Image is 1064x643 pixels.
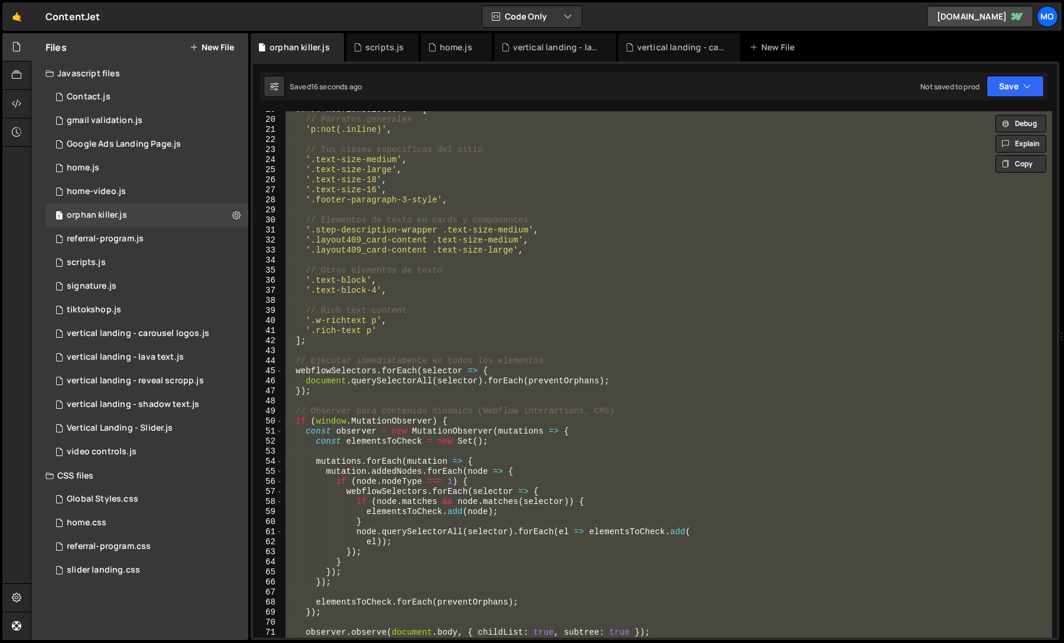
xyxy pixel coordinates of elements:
[253,527,283,537] div: 61
[995,155,1046,173] button: Copy
[253,547,283,557] div: 63
[46,41,67,54] h2: Files
[253,628,283,638] div: 71
[253,336,283,346] div: 42
[253,256,283,266] div: 34
[750,41,799,53] div: New File
[46,251,248,274] div: 10184/22928.js
[46,180,248,203] div: 10184/43272.js
[67,423,173,434] div: Vertical Landing - Slider.js
[253,276,283,286] div: 36
[67,186,126,197] div: home-video.js
[190,43,234,52] button: New File
[253,286,283,296] div: 37
[46,227,248,251] div: 10184/37628.js
[253,447,283,457] div: 53
[46,109,248,133] div: 10184/38486.js
[253,487,283,497] div: 57
[46,203,248,227] div: 10184/44965.js
[46,9,100,24] div: ContentJet
[440,41,472,53] div: home.js
[995,135,1046,153] button: Explain
[253,125,283,135] div: 21
[253,587,283,597] div: 67
[46,511,248,535] div: 10184/39870.css
[253,225,283,235] div: 31
[253,115,283,125] div: 20
[67,565,140,576] div: slider landing.css
[46,369,248,393] div: 10184/44930.js
[253,215,283,225] div: 30
[67,163,99,173] div: home.js
[46,440,248,464] div: 10184/43538.js
[67,281,116,292] div: signature.js
[987,76,1044,97] button: Save
[46,416,248,440] div: 10184/44517.js
[31,464,248,487] div: CSS files
[67,210,127,221] div: orphan killer.js
[46,298,248,322] div: 10184/30310.js
[67,139,181,150] div: Google Ads Landing Page.js
[253,426,283,437] div: 51
[253,507,283,517] div: 59
[67,234,144,244] div: referral-program.js
[253,376,283,386] div: 46
[46,156,248,180] div: 10184/39869.js
[253,467,283,477] div: 55
[67,399,199,410] div: vertical landing - shadow text.js
[46,487,248,511] div: 10184/38499.css
[67,518,106,528] div: home.css
[253,497,283,507] div: 58
[253,135,283,145] div: 22
[253,517,283,527] div: 60
[253,608,283,618] div: 69
[253,245,283,256] div: 33
[46,133,248,156] div: 10184/36849.js
[46,322,248,345] div: vertical landing - carousel logos.js
[290,82,362,92] div: Saved
[56,212,63,221] span: 1
[46,558,248,582] div: 10184/44518.css
[253,477,283,487] div: 56
[46,393,248,416] div: 10184/44784.js
[253,537,283,547] div: 62
[637,41,726,53] div: vertical landing - carousel logos.js
[253,396,283,406] div: 48
[253,235,283,245] div: 32
[253,457,283,467] div: 54
[67,494,138,505] div: Global Styles.css
[253,346,283,356] div: 43
[31,62,248,85] div: Javascript files
[67,541,151,552] div: referral-program.css
[67,352,184,363] div: vertical landing - lava text.js
[253,356,283,366] div: 44
[253,326,283,336] div: 41
[253,195,283,205] div: 28
[253,597,283,608] div: 68
[253,165,283,175] div: 25
[253,386,283,396] div: 47
[46,274,248,298] div: 10184/34477.js
[253,316,283,326] div: 40
[270,41,330,53] div: orphan killer.js
[365,41,404,53] div: scripts.js
[253,437,283,447] div: 52
[253,185,283,195] div: 27
[67,447,137,457] div: video controls.js
[67,376,204,386] div: vertical landing - reveal scropp.js
[920,82,979,92] div: Not saved to prod
[46,535,248,558] div: 10184/37629.css
[2,2,31,31] a: 🤙
[253,416,283,426] div: 50
[995,115,1046,133] button: Debug
[253,205,283,215] div: 29
[1037,6,1058,27] a: Mo
[253,155,283,165] div: 24
[67,92,111,102] div: Contact.js
[46,85,248,109] div: 10184/37166.js
[253,306,283,316] div: 39
[253,266,283,276] div: 35
[46,345,248,369] div: vertical landing - lava text.js
[253,557,283,567] div: 64
[253,175,283,185] div: 26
